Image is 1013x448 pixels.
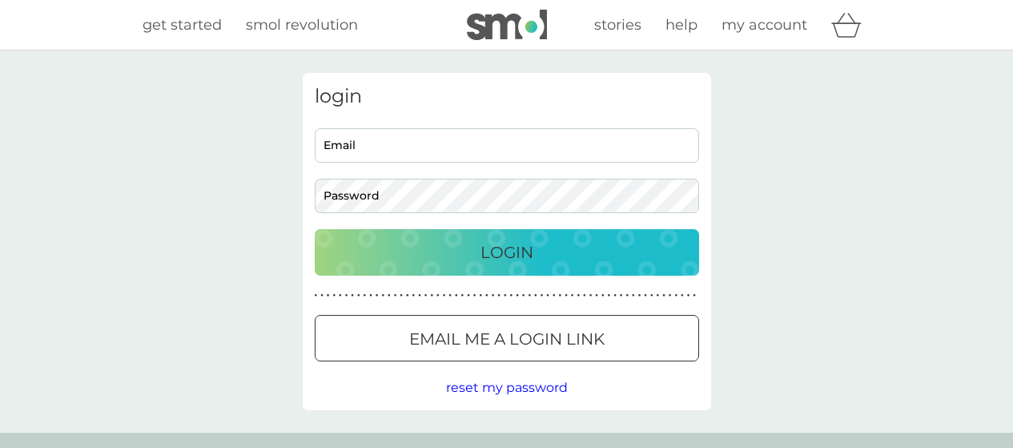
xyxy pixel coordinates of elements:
p: ● [625,292,629,300]
p: ● [369,292,372,300]
p: Email me a login link [409,326,605,352]
p: ● [357,292,360,300]
p: ● [577,292,580,300]
p: ● [632,292,635,300]
p: ● [644,292,647,300]
p: ● [674,292,677,300]
p: ● [541,292,544,300]
p: ● [455,292,458,300]
p: ● [687,292,690,300]
button: Email me a login link [315,315,699,361]
p: ● [315,292,318,300]
p: ● [327,292,330,300]
span: get started [143,16,222,34]
p: ● [473,292,476,300]
p: ● [485,292,488,300]
p: ● [528,292,531,300]
p: ● [320,292,324,300]
p: ● [492,292,495,300]
a: stories [594,14,641,37]
p: ● [381,292,384,300]
p: ● [412,292,416,300]
p: ● [388,292,391,300]
p: ● [448,292,452,300]
p: ● [332,292,336,300]
a: smol revolution [246,14,358,37]
p: ● [662,292,665,300]
a: my account [722,14,807,37]
a: get started [143,14,222,37]
p: ● [406,292,409,300]
p: ● [657,292,660,300]
p: ● [546,292,549,300]
p: Login [480,240,533,265]
p: ● [613,292,617,300]
p: ● [571,292,574,300]
span: reset my password [446,380,568,395]
p: ● [364,292,367,300]
p: ● [510,292,513,300]
span: smol revolution [246,16,358,34]
img: smol [467,10,547,40]
p: ● [504,292,507,300]
p: ● [430,292,433,300]
p: ● [516,292,519,300]
p: ● [583,292,586,300]
p: ● [345,292,348,300]
span: help [665,16,697,34]
p: ● [693,292,696,300]
span: my account [722,16,807,34]
a: help [665,14,697,37]
p: ● [589,292,593,300]
p: ● [638,292,641,300]
p: ● [479,292,482,300]
p: ● [522,292,525,300]
p: ● [601,292,605,300]
p: ● [650,292,653,300]
p: ● [559,292,562,300]
h3: login [315,85,699,108]
p: ● [467,292,470,300]
p: ● [400,292,403,300]
p: ● [553,292,556,300]
span: stories [594,16,641,34]
p: ● [534,292,537,300]
p: ● [394,292,397,300]
p: ● [443,292,446,300]
p: ● [339,292,342,300]
p: ● [565,292,568,300]
p: ● [351,292,354,300]
p: ● [424,292,428,300]
p: ● [620,292,623,300]
button: Login [315,229,699,276]
p: ● [608,292,611,300]
p: ● [461,292,464,300]
p: ● [418,292,421,300]
button: reset my password [446,377,568,398]
p: ● [497,292,500,300]
p: ● [595,292,598,300]
p: ● [681,292,684,300]
div: basket [831,9,871,41]
p: ● [376,292,379,300]
p: ● [669,292,672,300]
p: ● [436,292,440,300]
